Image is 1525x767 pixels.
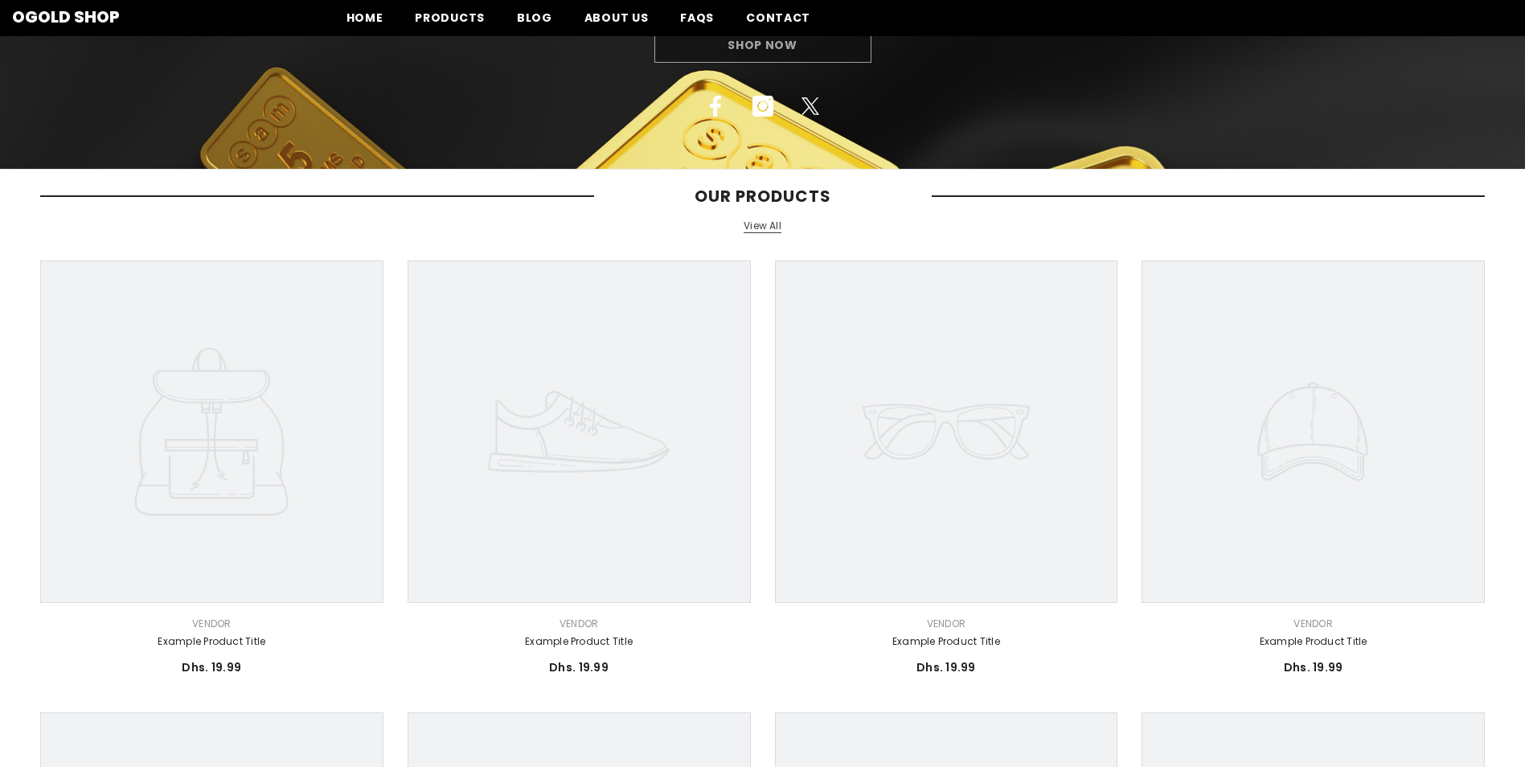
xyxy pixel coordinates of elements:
[415,10,485,26] span: Products
[744,219,781,233] a: View All
[1142,615,1485,633] div: Vendor
[501,9,568,36] a: Blog
[916,659,976,675] span: Dhs. 19.99
[1142,633,1485,650] a: Example product title
[1284,659,1343,675] span: Dhs. 19.99
[775,633,1118,650] a: Example product title
[40,633,383,650] a: Example product title
[775,615,1118,633] div: Vendor
[330,9,400,36] a: Home
[746,10,810,26] span: Contact
[182,659,241,675] span: Dhs. 19.99
[346,10,383,26] span: Home
[549,659,609,675] span: Dhs. 19.99
[568,9,665,36] a: About us
[584,10,649,26] span: About us
[12,9,120,25] a: Ogold Shop
[399,9,501,36] a: Products
[517,10,552,26] span: Blog
[594,187,932,206] span: Our Products
[40,615,383,633] div: Vendor
[408,633,751,650] a: Example product title
[730,9,826,36] a: Contact
[664,9,730,36] a: FAQs
[408,615,751,633] div: Vendor
[680,10,714,26] span: FAQs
